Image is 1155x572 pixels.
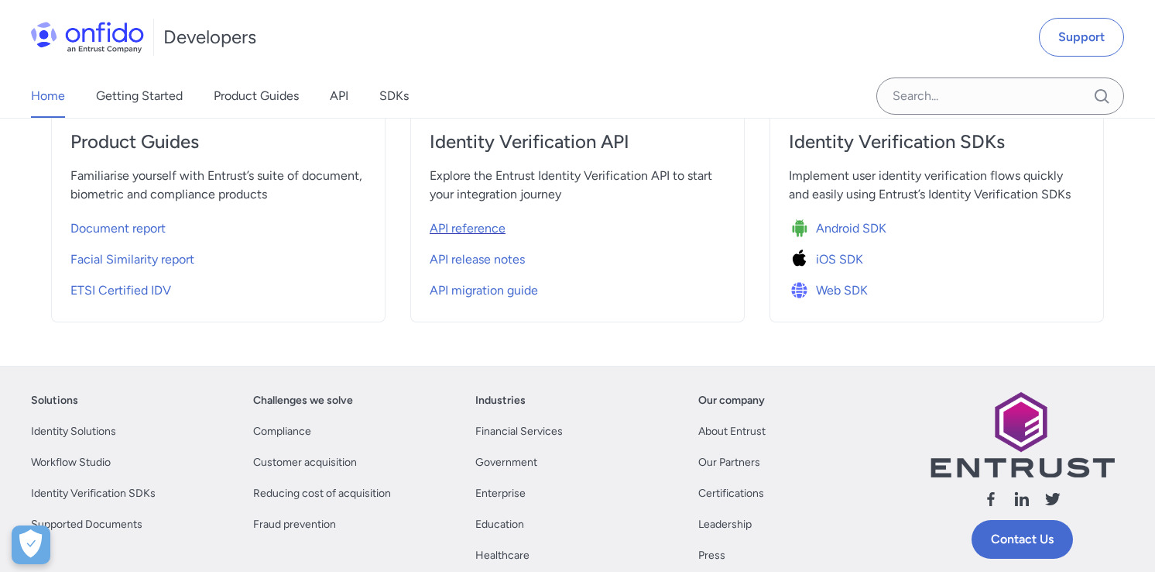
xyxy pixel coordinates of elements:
[789,218,816,239] img: Icon Android SDK
[1013,490,1031,508] svg: Follow us linkedin
[253,484,391,503] a: Reducing cost of acquisition
[253,453,357,472] a: Customer acquisition
[31,22,144,53] img: Onfido Logo
[70,219,166,238] span: Document report
[789,167,1085,204] span: Implement user identity verification flows quickly and easily using Entrust’s Identity Verificati...
[430,129,725,154] h4: Identity Verification API
[70,281,171,300] span: ETSI Certified IDV
[31,422,116,441] a: Identity Solutions
[96,74,183,118] a: Getting Started
[430,167,725,204] span: Explore the Entrust Identity Verification API to start your integration journey
[789,241,1085,272] a: Icon iOS SDKiOS SDK
[70,272,366,303] a: ETSI Certified IDV
[31,391,78,410] a: Solutions
[31,484,156,503] a: Identity Verification SDKs
[1044,490,1062,514] a: Follow us X (Twitter)
[816,250,863,269] span: iOS SDK
[253,391,353,410] a: Challenges we solve
[31,515,142,534] a: Supported Documents
[430,272,725,303] a: API migration guide
[816,281,868,300] span: Web SDK
[789,210,1085,241] a: Icon Android SDKAndroid SDK
[31,453,111,472] a: Workflow Studio
[430,129,725,167] a: Identity Verification API
[876,78,1124,115] input: Onfido search input field
[1044,490,1062,508] svg: Follow us X (Twitter)
[330,74,348,118] a: API
[816,219,886,238] span: Android SDK
[972,520,1073,559] a: Contact Us
[789,249,816,270] img: Icon iOS SDK
[698,422,766,441] a: About Entrust
[430,219,506,238] span: API reference
[698,515,752,534] a: Leadership
[163,25,256,50] h1: Developers
[70,167,366,204] span: Familiarise yourself with Entrust’s suite of document, biometric and compliance products
[253,422,311,441] a: Compliance
[430,250,525,269] span: API release notes
[698,453,760,472] a: Our Partners
[789,280,816,302] img: Icon Web SDK
[430,281,538,300] span: API migration guide
[789,272,1085,303] a: Icon Web SDKWeb SDK
[253,515,336,534] a: Fraud prevention
[70,250,194,269] span: Facial Similarity report
[982,490,1000,508] svg: Follow us facebook
[698,546,725,565] a: Press
[70,129,366,167] a: Product Guides
[1039,18,1124,57] a: Support
[214,74,299,118] a: Product Guides
[789,129,1085,167] a: Identity Verification SDKs
[475,453,537,472] a: Government
[70,241,366,272] a: Facial Similarity report
[70,210,366,241] a: Document report
[475,546,530,565] a: Healthcare
[70,129,366,154] h4: Product Guides
[12,525,50,564] div: Cookie Preferences
[379,74,409,118] a: SDKs
[12,525,50,564] button: Open Preferences
[430,210,725,241] a: API reference
[475,391,526,410] a: Industries
[789,129,1085,154] h4: Identity Verification SDKs
[982,490,1000,514] a: Follow us facebook
[430,241,725,272] a: API release notes
[475,422,563,441] a: Financial Services
[1013,490,1031,514] a: Follow us linkedin
[929,391,1115,477] img: Entrust logo
[31,74,65,118] a: Home
[475,484,526,503] a: Enterprise
[475,515,524,534] a: Education
[698,391,765,410] a: Our company
[698,484,764,503] a: Certifications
